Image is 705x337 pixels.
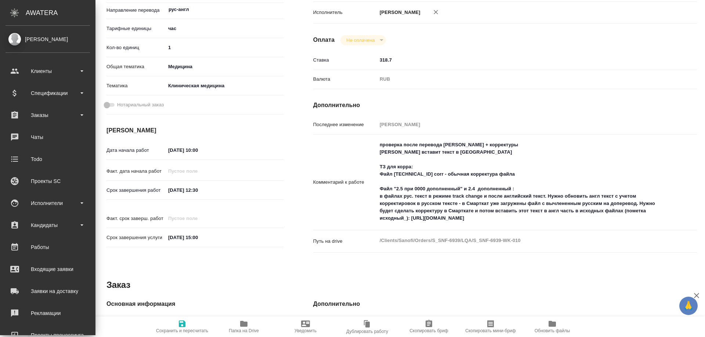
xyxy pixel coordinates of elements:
[6,66,90,77] div: Клиенты
[156,328,208,333] span: Сохранить и пересчитать
[313,76,377,83] p: Валюта
[6,154,90,165] div: Todo
[106,300,284,308] h4: Основная информация
[465,328,516,333] span: Скопировать мини-бриф
[2,282,94,300] a: Заявки на доставку
[275,316,336,337] button: Уведомить
[336,316,398,337] button: Дублировать работу
[106,44,166,51] p: Кол-во единиц
[340,35,386,45] div: Не оплачена
[428,4,444,20] button: Удалить исполнителя
[166,213,230,224] input: Пустое поле
[106,63,166,70] p: Общая тематика
[166,80,284,92] div: Клиническая медицина
[166,145,230,155] input: ✎ Введи что-нибудь
[346,329,388,334] span: Дублировать работу
[377,73,665,85] div: RUB
[213,316,275,337] button: Папка на Drive
[166,232,230,243] input: ✎ Введи что-нибудь
[2,238,94,256] a: Работы
[409,328,448,333] span: Скопировать бриф
[106,147,166,154] p: Дата начала работ
[313,300,697,308] h4: Дополнительно
[117,101,164,109] span: Нотариальный заказ
[280,9,281,10] button: Open
[151,316,213,337] button: Сохранить и пересчитать
[106,279,130,291] h2: Заказ
[166,22,284,35] div: час
[6,110,90,121] div: Заказы
[6,264,90,275] div: Входящие заявки
[106,168,166,175] p: Факт. дата начала работ
[2,304,94,322] a: Рекламации
[106,126,284,135] h4: [PERSON_NAME]
[2,260,94,278] a: Входящие заявки
[521,316,583,337] button: Обновить файлы
[344,37,377,43] button: Не оплачена
[166,61,284,73] div: Медицина
[106,25,166,32] p: Тарифные единицы
[294,328,317,333] span: Уведомить
[313,56,377,64] p: Ставка
[2,172,94,190] a: Проекты SC
[377,139,665,224] textarea: проверка после перевода [PERSON_NAME] + корректуры [PERSON_NAME] вставит текст в [GEOGRAPHIC_DATA...
[377,234,665,247] textarea: /Clients/Sanofi/Orders/S_SNF-6939/LQA/S_SNF-6939-WK-010
[106,187,166,194] p: Срок завершения работ
[6,286,90,297] div: Заявки на доставку
[26,6,95,20] div: AWATERA
[313,121,377,128] p: Последнее изменение
[2,150,94,168] a: Todo
[313,9,377,16] p: Исполнитель
[106,234,166,241] p: Срок завершения услуги
[166,185,230,195] input: ✎ Введи что-нибудь
[377,119,665,130] input: Пустое поле
[460,316,521,337] button: Скопировать мини-бриф
[106,215,166,222] p: Факт. срок заверш. работ
[6,176,90,187] div: Проекты SC
[398,316,460,337] button: Скопировать бриф
[6,35,90,43] div: [PERSON_NAME]
[535,328,570,333] span: Обновить файлы
[106,7,166,14] p: Направление перевода
[2,128,94,146] a: Чаты
[229,328,259,333] span: Папка на Drive
[106,82,166,89] p: Тематика
[166,42,284,53] input: ✎ Введи что-нибудь
[6,198,90,209] div: Исполнители
[313,179,377,186] p: Комментарий к работе
[6,242,90,253] div: Работы
[313,238,377,245] p: Путь на drive
[377,9,420,16] p: [PERSON_NAME]
[6,220,90,231] div: Кандидаты
[6,88,90,99] div: Спецификации
[6,132,90,143] div: Чаты
[682,298,695,314] span: 🙏
[166,166,230,176] input: Пустое поле
[313,36,335,44] h4: Оплата
[6,308,90,319] div: Рекламации
[679,297,698,315] button: 🙏
[313,101,697,110] h4: Дополнительно
[377,55,665,65] input: ✎ Введи что-нибудь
